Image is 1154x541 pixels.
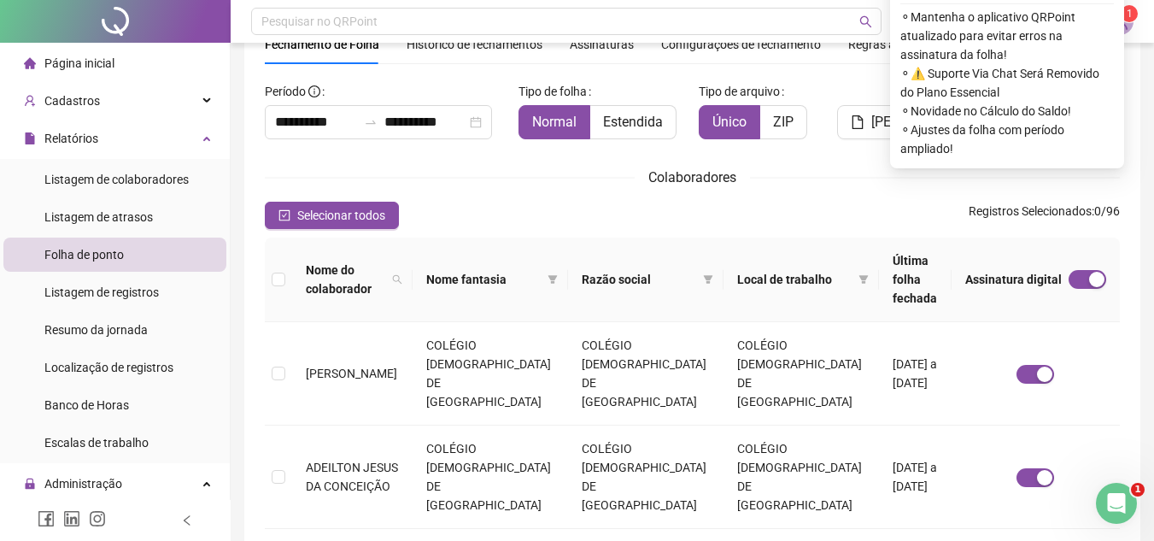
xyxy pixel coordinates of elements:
[859,15,872,28] span: search
[63,510,80,527] span: linkedin
[603,114,663,130] span: Estendida
[278,209,290,221] span: check-square
[871,112,974,132] span: [PERSON_NAME]
[24,57,36,69] span: home
[181,515,193,526] span: left
[969,204,1092,218] span: Registros Selecionados
[24,95,36,107] span: user-add
[969,202,1120,229] span: : 0 / 96
[723,426,879,529] td: COLÉGIO [DEMOGRAPHIC_DATA] DE [GEOGRAPHIC_DATA]
[518,82,587,101] span: Tipo de folha
[900,102,1114,121] span: ⚬ Novidade no Cálculo do Saldo!
[582,270,696,289] span: Razão social
[1096,483,1137,524] iframe: Intercom live chat
[297,206,385,225] span: Selecionar todos
[44,173,189,186] span: Listagem de colaboradores
[544,267,561,292] span: filter
[265,202,399,229] button: Selecionar todos
[661,38,821,50] span: Configurações de fechamento
[407,38,542,51] span: Histórico de fechamentos
[570,38,634,50] span: Assinaturas
[851,115,864,129] span: file
[44,132,98,145] span: Relatórios
[306,461,398,493] span: ADEILTON JESUS DA CONCEIÇÃO
[44,398,129,412] span: Banco de Horas
[855,267,872,292] span: filter
[532,114,577,130] span: Normal
[24,478,36,490] span: lock
[879,426,952,529] td: [DATE] a [DATE]
[648,169,736,185] span: Colaboradores
[703,274,713,285] span: filter
[413,426,568,529] td: COLÉGIO [DEMOGRAPHIC_DATA] DE [GEOGRAPHIC_DATA]
[389,257,406,302] span: search
[900,121,1114,158] span: ⚬ Ajustes da folha com período ampliado!
[44,56,114,70] span: Página inicial
[24,132,36,144] span: file
[858,274,869,285] span: filter
[699,82,780,101] span: Tipo de arquivo
[848,38,939,50] span: Regras alteradas
[265,85,306,98] span: Período
[44,323,148,337] span: Resumo da jornada
[737,270,852,289] span: Local de trabalho
[44,210,153,224] span: Listagem de atrasos
[879,322,952,426] td: [DATE] a [DATE]
[548,274,558,285] span: filter
[308,85,320,97] span: info-circle
[44,477,122,491] span: Administração
[426,270,541,289] span: Nome fantasia
[44,436,149,450] span: Escalas de trabalho
[44,94,100,108] span: Cadastros
[306,261,385,298] span: Nome do colaborador
[364,115,378,129] span: swap-right
[89,510,106,527] span: instagram
[568,426,723,529] td: COLÉGIO [DEMOGRAPHIC_DATA] DE [GEOGRAPHIC_DATA]
[44,248,124,262] span: Folha de ponto
[413,322,568,426] td: COLÉGIO [DEMOGRAPHIC_DATA] DE [GEOGRAPHIC_DATA]
[44,361,173,374] span: Localização de registros
[879,238,952,322] th: Última folha fechada
[837,105,987,139] button: [PERSON_NAME]
[900,64,1114,102] span: ⚬ ⚠️ Suporte Via Chat Será Removido do Plano Essencial
[773,114,794,130] span: ZIP
[723,322,879,426] td: COLÉGIO [DEMOGRAPHIC_DATA] DE [GEOGRAPHIC_DATA]
[1131,483,1145,497] span: 1
[1127,8,1133,20] span: 1
[265,38,379,51] span: Fechamento de Folha
[364,115,378,129] span: to
[306,367,397,380] span: [PERSON_NAME]
[965,270,1062,289] span: Assinatura digital
[44,285,159,299] span: Listagem de registros
[700,267,717,292] span: filter
[38,510,55,527] span: facebook
[568,322,723,426] td: COLÉGIO [DEMOGRAPHIC_DATA] DE [GEOGRAPHIC_DATA]
[712,114,747,130] span: Único
[1121,5,1138,22] sup: Atualize o seu contato no menu Meus Dados
[900,8,1114,64] span: ⚬ Mantenha o aplicativo QRPoint atualizado para evitar erros na assinatura da folha!
[392,274,402,285] span: search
